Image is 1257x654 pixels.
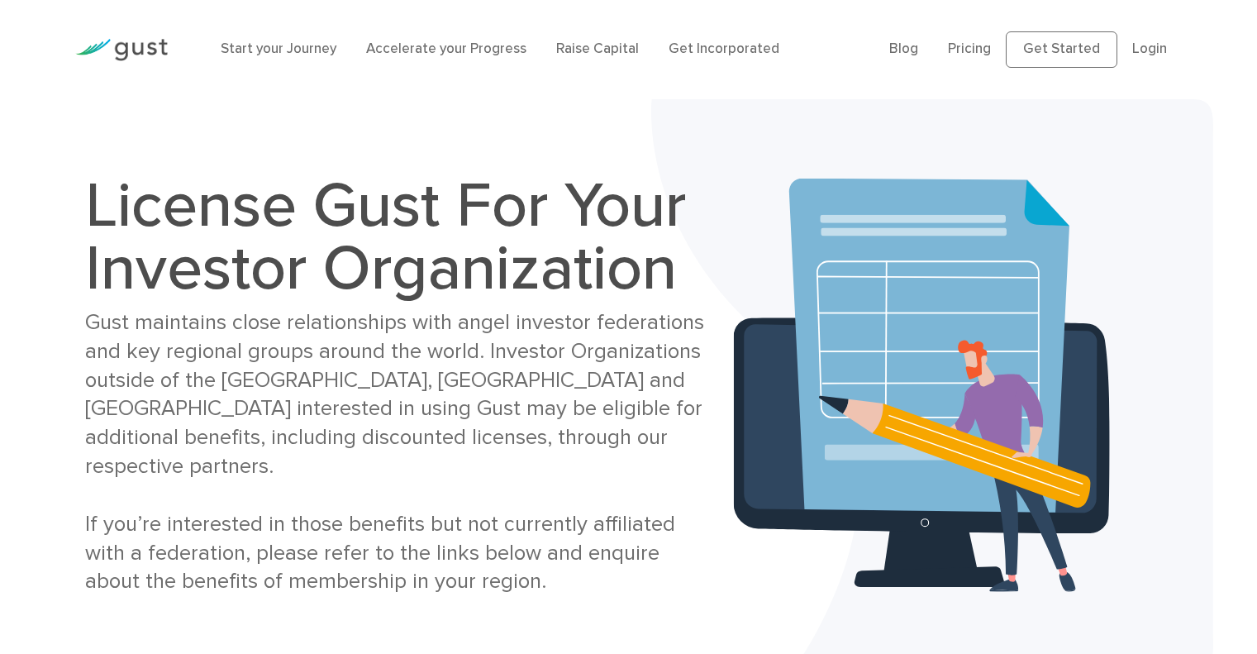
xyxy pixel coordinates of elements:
a: Blog [889,41,918,57]
a: Accelerate your Progress [366,41,526,57]
img: Gust Logo [75,39,168,61]
a: Get Started [1006,31,1117,68]
h1: License Gust For Your Investor Organization [85,174,709,300]
a: Login [1132,41,1167,57]
div: Gust maintains close relationships with angel investor federations and key regional groups around... [85,308,709,596]
a: Get Incorporated [669,41,779,57]
a: Raise Capital [556,41,639,57]
a: Start your Journey [221,41,336,57]
a: Pricing [948,41,991,57]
